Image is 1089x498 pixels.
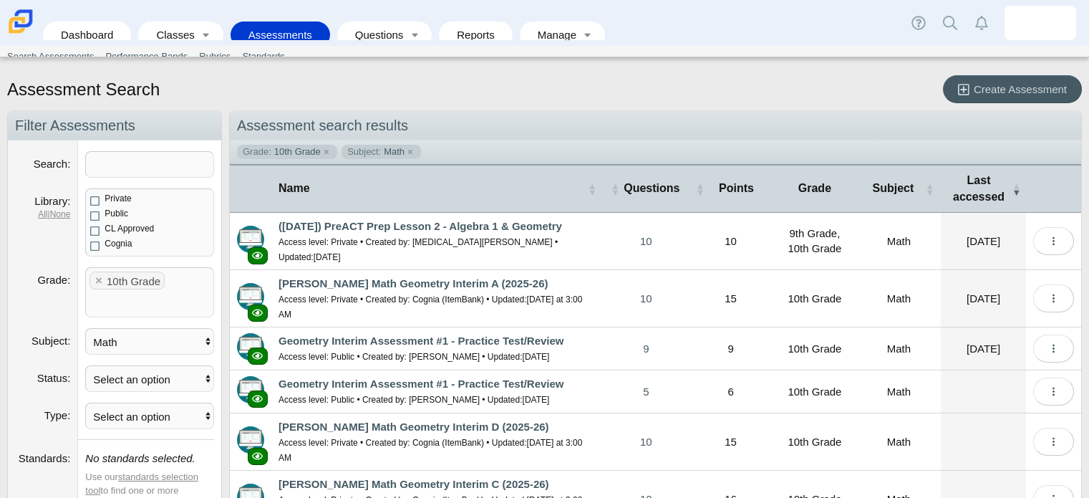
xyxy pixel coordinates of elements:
[92,276,105,285] x: remove tag
[6,6,36,37] img: Carmen School of Science & Technology
[604,327,689,370] a: 9
[1029,11,1052,34] img: julie.guenther.0zAwHu
[967,235,1000,247] time: Sep 18, 2025 at 10:46 AM
[1033,428,1074,456] button: More options
[279,295,582,320] time: Sep 29, 2025 at 3:00 AM
[193,46,236,67] a: Rubrics
[105,239,132,249] span: Cognia
[236,46,290,67] a: Standards
[85,471,198,497] a: standards selection tool
[856,213,941,270] td: Math
[856,270,941,327] td: Math
[105,224,154,234] span: CL Approved
[925,182,934,196] span: Subject : Activate to sort
[1033,284,1074,312] button: More options
[237,283,264,310] img: type-advanced.svg
[196,21,216,48] a: Toggle expanded
[604,370,689,413] a: 5
[948,173,1009,205] span: Last accessed
[238,21,323,48] a: Assessments
[689,413,773,471] td: 15
[523,352,550,362] time: Oct 7, 2021 at 2:16 PM
[856,327,941,370] td: Math
[773,370,856,413] td: 10th Grade
[773,327,856,370] td: 10th Grade
[50,21,124,48] a: Dashboard
[384,145,405,158] span: Math
[279,438,582,463] time: Sep 29, 2025 at 3:00 AM
[279,220,562,232] a: ([DATE]) PreACT Prep Lesson 2 - Algebra 1 & Geometry
[279,352,549,362] small: Access level: Public • Created by: [PERSON_NAME] • Updated:
[243,145,271,158] span: Grade:
[856,413,941,471] td: Math
[1,46,100,67] a: Search Assessments
[7,77,160,102] h1: Assessment Search
[773,270,856,327] td: 10th Grade
[943,75,1082,103] a: Create Assessment
[405,21,425,48] a: Toggle expanded
[707,181,766,196] span: Points
[611,182,619,196] span: Questions : Activate to sort
[342,145,421,159] a: Subject: Math
[237,145,337,159] a: Grade: 10th Grade
[344,21,405,48] a: Questions
[6,27,36,39] a: Carmen School of Science & Technology
[1005,6,1076,40] a: julie.guenther.0zAwHu
[279,438,582,463] small: Access level: Private • Created by: Cognia (ItemBank) • Updated:
[347,145,381,158] span: Subject:
[279,181,585,196] span: Name
[780,181,849,196] span: Grade
[37,274,70,286] label: Grade
[279,295,582,320] small: Access level: Private • Created by: Cognia (ItemBank) • Updated:
[689,370,773,413] td: 6
[237,376,264,403] img: type-advanced.svg
[230,111,1081,140] h2: Assessment search results
[689,213,773,270] td: 10
[689,327,773,370] td: 9
[446,21,505,48] a: Reports
[773,413,856,471] td: 10th Grade
[622,181,682,196] span: Questions
[237,333,264,360] img: type-advanced.svg
[279,478,549,490] a: [PERSON_NAME] Math Geometry Interim C (2025-26)
[34,195,70,207] label: Library
[37,372,71,384] label: Status
[696,182,705,196] span: Points : Activate to sort
[19,452,71,464] label: Standards
[856,370,941,413] td: Math
[15,209,70,221] dfn: |
[967,292,1000,305] time: Sep 18, 2025 at 10:44 AM
[105,193,131,203] span: Private
[38,209,47,219] a: All
[279,395,549,405] small: Access level: Public • Created by: [PERSON_NAME] • Updated:
[107,275,160,287] span: 10th Grade
[279,237,558,262] small: Access level: Private • Created by: [MEDICAL_DATA][PERSON_NAME] • Updated:
[32,335,70,347] label: Subject
[85,267,214,317] tags: ​
[279,335,564,347] a: Geometry Interim Assessment #1 - Practice Test/Review
[8,111,221,140] h2: Filter Assessments
[237,426,264,454] img: type-advanced.svg
[237,226,264,253] img: type-advanced.svg
[274,145,321,158] span: 10th Grade
[1033,227,1074,255] button: More options
[100,46,193,67] a: Performance Bands
[773,213,856,270] td: 9th Grade, 10th Grade
[105,209,128,219] span: Public
[85,452,195,464] i: No standards selected.
[527,21,578,48] a: Manage
[604,413,689,470] a: 10
[578,21,598,48] a: Toggle expanded
[50,209,71,219] a: None
[863,181,922,196] span: Subject
[689,270,773,327] td: 15
[1033,378,1074,406] button: More options
[145,21,195,48] a: Classes
[34,158,71,170] label: Search
[967,343,1000,355] time: Sep 16, 2025 at 12:19 PM
[1012,182,1019,196] span: Last accessed : Activate to remove sorting
[279,378,564,390] a: Geometry Interim Assessment #1 - Practice Test/Review
[588,182,596,196] span: Name : Activate to sort
[314,252,341,262] time: Sep 11, 2025 at 11:47 AM
[279,421,549,433] a: [PERSON_NAME] Math Geometry Interim D (2025-26)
